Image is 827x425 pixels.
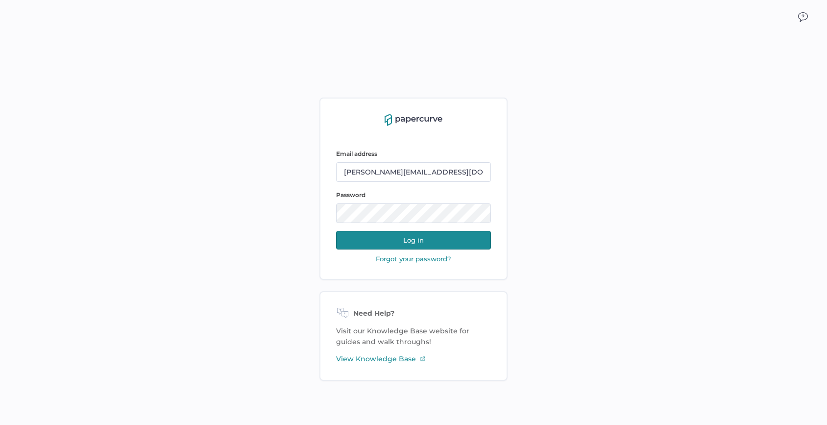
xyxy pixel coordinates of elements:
img: external-link-icon-3.58f4c051.svg [420,356,426,362]
img: icon_chat.2bd11823.svg [798,12,808,22]
button: Forgot your password? [373,254,454,263]
div: Need Help? [336,308,491,320]
div: Visit our Knowledge Base website for guides and walk throughs! [319,291,508,381]
input: email@company.com [336,162,491,182]
button: Log in [336,231,491,250]
img: need-help-icon.d526b9f7.svg [336,308,349,320]
span: Email address [336,150,377,157]
span: View Knowledge Base [336,353,416,364]
span: Password [336,191,365,199]
img: papercurve-logo-colour.7244d18c.svg [385,114,442,126]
